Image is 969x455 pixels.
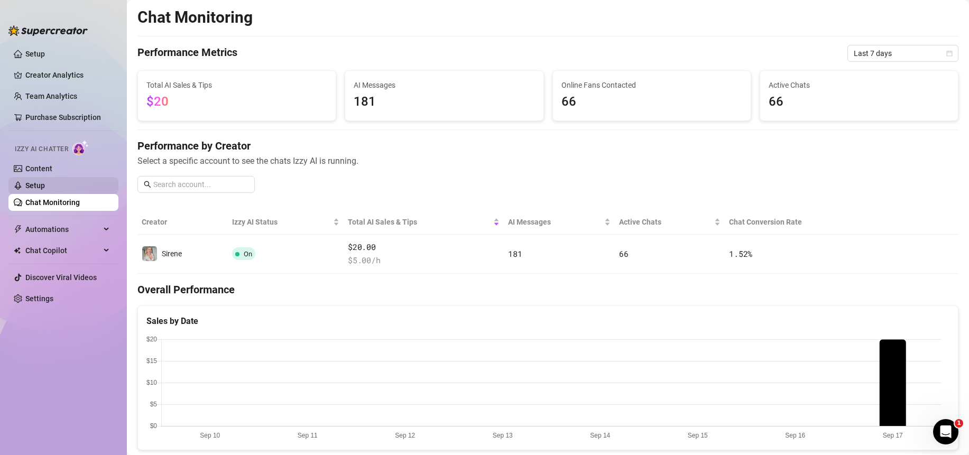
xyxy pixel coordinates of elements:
[946,50,953,57] span: calendar
[137,45,237,62] h4: Performance Metrics
[561,92,742,112] span: 66
[14,225,22,234] span: thunderbolt
[137,7,253,27] h2: Chat Monitoring
[561,79,742,91] span: Online Fans Contacted
[162,249,182,258] span: Sirene
[25,273,97,282] a: Discover Viral Videos
[25,221,100,238] span: Automations
[137,154,958,168] span: Select a specific account to see the chats Izzy AI is running.
[137,210,228,235] th: Creator
[144,181,151,188] span: search
[348,254,500,267] span: $ 5.00 /h
[25,109,110,126] a: Purchase Subscription
[146,314,949,328] div: Sales by Date
[619,216,712,228] span: Active Chats
[615,210,725,235] th: Active Chats
[508,216,602,228] span: AI Messages
[955,419,963,428] span: 1
[348,241,500,254] span: $20.00
[344,210,504,235] th: Total AI Sales & Tips
[725,210,876,235] th: Chat Conversion Rate
[854,45,952,61] span: Last 7 days
[933,419,958,444] iframe: Intercom live chat
[25,181,45,190] a: Setup
[146,94,169,109] span: $20
[769,79,949,91] span: Active Chats
[25,67,110,83] a: Creator Analytics
[137,138,958,153] h4: Performance by Creator
[769,92,949,112] span: 66
[142,246,157,261] img: Sirene
[15,144,68,154] span: Izzy AI Chatter
[504,210,615,235] th: AI Messages
[8,25,88,36] img: logo-BBDzfeDw.svg
[228,210,344,235] th: Izzy AI Status
[72,140,89,155] img: AI Chatter
[14,247,21,254] img: Chat Copilot
[146,79,327,91] span: Total AI Sales & Tips
[153,179,248,190] input: Search account...
[729,248,752,259] span: 1.52 %
[619,248,628,259] span: 66
[25,50,45,58] a: Setup
[25,294,53,303] a: Settings
[348,216,491,228] span: Total AI Sales & Tips
[137,282,958,297] h4: Overall Performance
[354,79,534,91] span: AI Messages
[508,248,522,259] span: 181
[25,164,52,173] a: Content
[232,216,331,228] span: Izzy AI Status
[244,250,252,258] span: On
[354,92,534,112] span: 181
[25,92,77,100] a: Team Analytics
[25,198,80,207] a: Chat Monitoring
[25,242,100,259] span: Chat Copilot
